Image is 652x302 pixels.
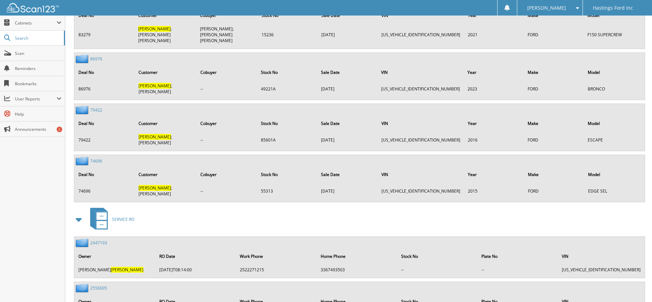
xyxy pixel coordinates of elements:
img: folder2.png [76,106,90,114]
th: Owner [75,249,155,263]
th: Cobuyer [197,116,257,130]
td: FORD [524,131,584,148]
td: -- [197,80,257,97]
th: Customer [135,116,196,130]
th: Deal No [75,167,134,182]
a: 86976 [90,56,102,62]
th: VIN [378,116,464,130]
th: Stock No [257,167,317,182]
td: [US_VEHICLE_IDENTIFICATION_NUMBER] [378,23,464,46]
td: 2016 [464,131,524,148]
td: ;[PERSON_NAME] [135,182,196,199]
td: [US_VEHICLE_IDENTIFICATION_NUMBER] [378,80,463,97]
td: FORD [524,80,584,97]
td: 2522271215 [236,264,316,275]
th: Stock No [398,249,478,263]
td: 2021 [464,23,523,46]
th: Make [525,167,584,182]
td: F150 SUPERCREW [584,23,644,46]
td: ;[PERSON_NAME] [135,131,196,148]
td: [DATE] [318,23,377,46]
span: Help [15,111,62,117]
td: 2023 [464,80,523,97]
span: [PERSON_NAME] [139,83,171,89]
td: ESCAPE [584,131,644,148]
th: Stock No [257,116,317,130]
div: 2 [57,127,62,132]
span: Search [15,35,60,41]
th: Make [524,65,584,79]
td: 85601A [257,131,317,148]
iframe: Chat Widget [617,269,652,302]
th: VIN [378,167,464,182]
span: User Reports [15,96,57,102]
td: EDGE SEL [585,182,644,199]
th: RO Date [156,249,236,263]
span: Scan [15,50,62,56]
td: FORD [525,182,584,199]
td: -- [478,264,558,275]
img: folder2.png [76,55,90,63]
th: Model [585,167,644,182]
th: Model [584,65,644,79]
td: 3367493503 [317,264,397,275]
th: Year [464,116,524,130]
td: -- [398,264,478,275]
td: 2015 [464,182,524,199]
a: SERVICE RO [86,206,134,233]
td: ;[PERSON_NAME] [PERSON_NAME] [135,23,196,46]
span: Hastings Ford Inc [593,6,633,10]
td: 83279 [75,23,134,46]
span: [PERSON_NAME] [139,134,171,140]
a: 79422 [90,107,102,113]
span: Announcements [15,126,62,132]
span: [PERSON_NAME] [527,6,566,10]
a: 74696 [90,158,102,164]
th: Sale Date [318,65,377,79]
td: [DATE] [318,80,377,97]
td: -- [197,182,257,199]
td: FORD [524,23,583,46]
td: [PERSON_NAME];[PERSON_NAME] [PERSON_NAME] [197,23,257,46]
span: Cabinets [15,20,57,26]
td: 55313 [257,182,317,199]
td: [US_VEHICLE_IDENTIFICATION_NUMBER] [378,182,464,199]
td: [US_VEHICLE_IDENTIFICATION_NUMBER] [378,131,464,148]
td: [DATE]T08:14:00 [156,264,236,275]
span: SERVICE RO [112,216,134,222]
th: Model [584,116,644,130]
span: [PERSON_NAME] [111,267,143,273]
th: Deal No [75,116,134,130]
td: 86976 [75,80,134,97]
img: folder2.png [76,238,90,247]
th: Customer [135,65,196,79]
img: scan123-logo-white.svg [7,3,59,12]
td: ;[PERSON_NAME] [135,80,196,97]
td: BRONCO [584,80,644,97]
th: Cobuyer [197,167,257,182]
img: folder2.png [76,284,90,292]
a: 2556605 [90,285,107,291]
th: VIN [378,65,463,79]
span: Bookmarks [15,81,62,87]
th: Customer [135,167,196,182]
span: [PERSON_NAME] [138,26,171,32]
a: 2447193 [90,240,107,246]
td: 79422 [75,131,134,148]
img: folder2.png [76,157,90,165]
th: VIN [558,249,644,263]
td: -- [197,131,257,148]
th: Home Phone [317,249,397,263]
td: 15236 [258,23,317,46]
th: Sale Date [318,167,377,182]
span: Reminders [15,66,62,71]
td: [DATE] [318,131,377,148]
th: Sale Date [318,116,377,130]
th: Plate No [478,249,558,263]
th: Year [464,167,524,182]
th: Deal No [75,65,134,79]
th: Make [524,116,584,130]
td: [US_VEHICLE_IDENTIFICATION_NUMBER] [558,264,644,275]
span: [PERSON_NAME] [139,185,171,191]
